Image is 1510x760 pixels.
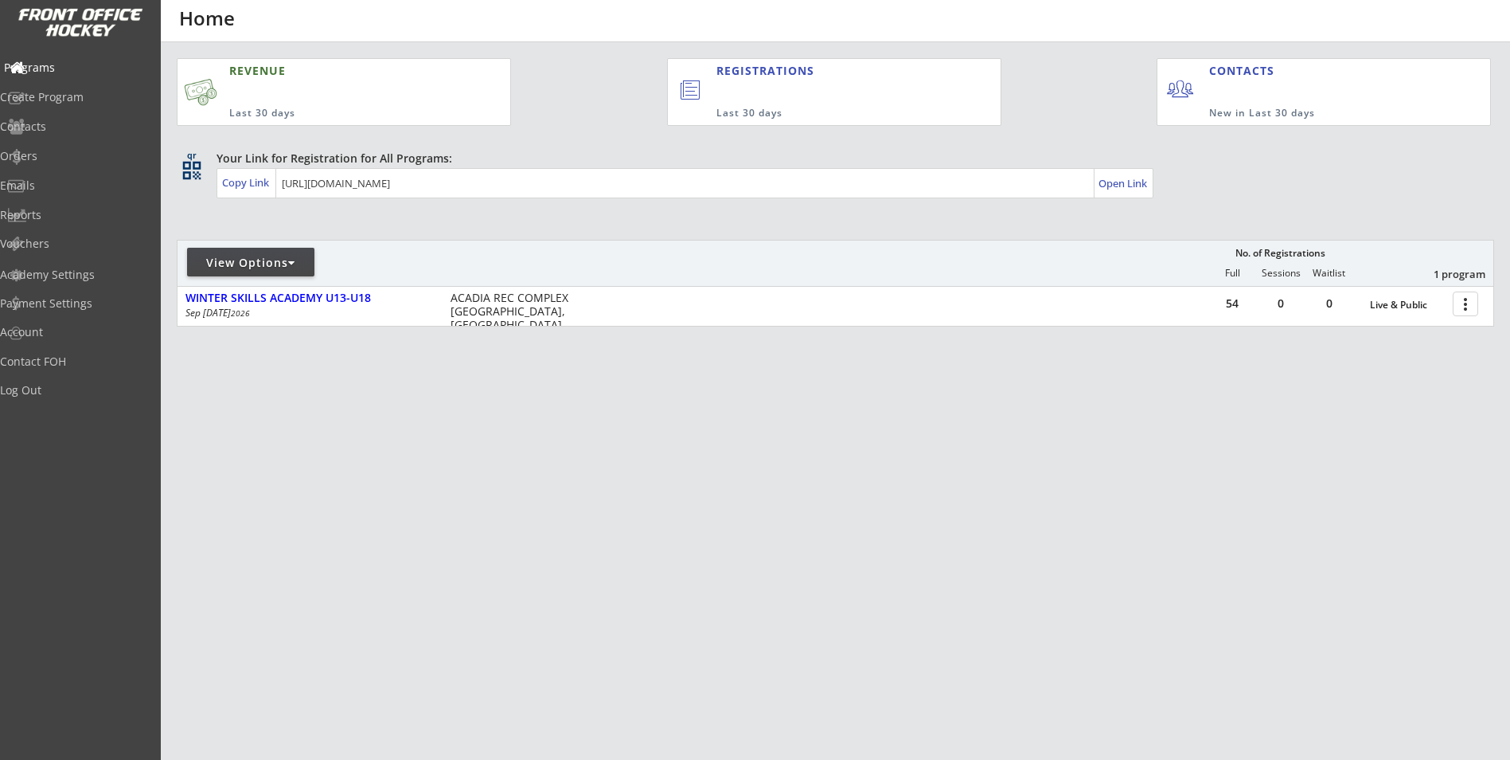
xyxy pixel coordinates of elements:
div: Last 30 days [716,107,935,120]
div: Full [1208,268,1256,279]
div: Copy Link [222,175,272,190]
div: 1 program [1403,267,1485,281]
div: REVENUE [229,63,433,79]
div: View Options [187,255,314,271]
div: ACADIA REC COMPLEX [GEOGRAPHIC_DATA], [GEOGRAPHIC_DATA] [451,292,576,331]
div: REGISTRATIONS [716,63,927,79]
button: more_vert [1453,292,1478,316]
div: Live & Public [1370,300,1445,311]
div: Programs [4,62,147,73]
div: Sessions [1257,268,1305,279]
div: Sep [DATE] [185,308,429,318]
div: No. of Registrations [1231,248,1329,259]
div: Last 30 days [229,107,433,120]
div: Your Link for Registration for All Programs: [217,151,1445,166]
div: Open Link [1098,177,1149,190]
div: 0 [1257,298,1305,309]
div: WINTER SKILLS ACADEMY U13-U18 [185,292,434,305]
div: 0 [1305,298,1353,309]
div: qr [181,151,201,161]
em: 2026 [231,308,250,319]
div: Waitlist [1305,268,1352,279]
div: CONTACTS [1209,63,1282,79]
button: qr_code [180,159,204,182]
div: 54 [1208,298,1256,309]
a: Open Link [1098,172,1149,194]
div: New in Last 30 days [1209,107,1416,120]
